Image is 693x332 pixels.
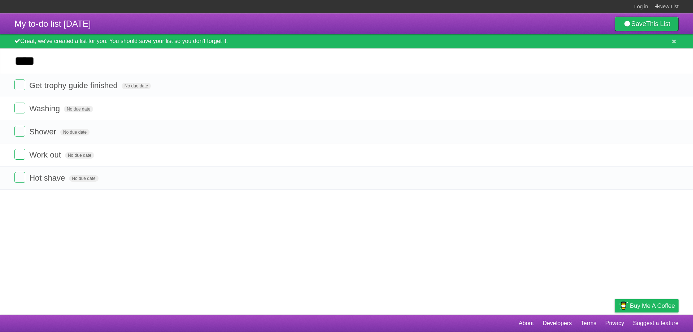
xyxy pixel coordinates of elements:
span: No due date [65,152,94,159]
span: Buy me a coffee [630,299,675,312]
span: Shower [29,127,58,136]
a: SaveThis List [615,17,679,31]
span: No due date [60,129,90,135]
label: Done [14,79,25,90]
label: Done [14,103,25,113]
label: Done [14,172,25,183]
span: No due date [69,175,98,182]
span: My to-do list [DATE] [14,19,91,29]
img: Buy me a coffee [618,299,628,312]
span: Washing [29,104,62,113]
label: Done [14,149,25,160]
a: Buy me a coffee [615,299,679,312]
b: This List [646,20,670,27]
a: Privacy [605,316,624,330]
span: Hot shave [29,173,67,182]
span: Get trophy guide finished [29,81,119,90]
a: Terms [581,316,597,330]
a: About [519,316,534,330]
span: No due date [64,106,93,112]
a: Developers [542,316,572,330]
span: Work out [29,150,63,159]
span: No due date [122,83,151,89]
a: Suggest a feature [633,316,679,330]
label: Done [14,126,25,137]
